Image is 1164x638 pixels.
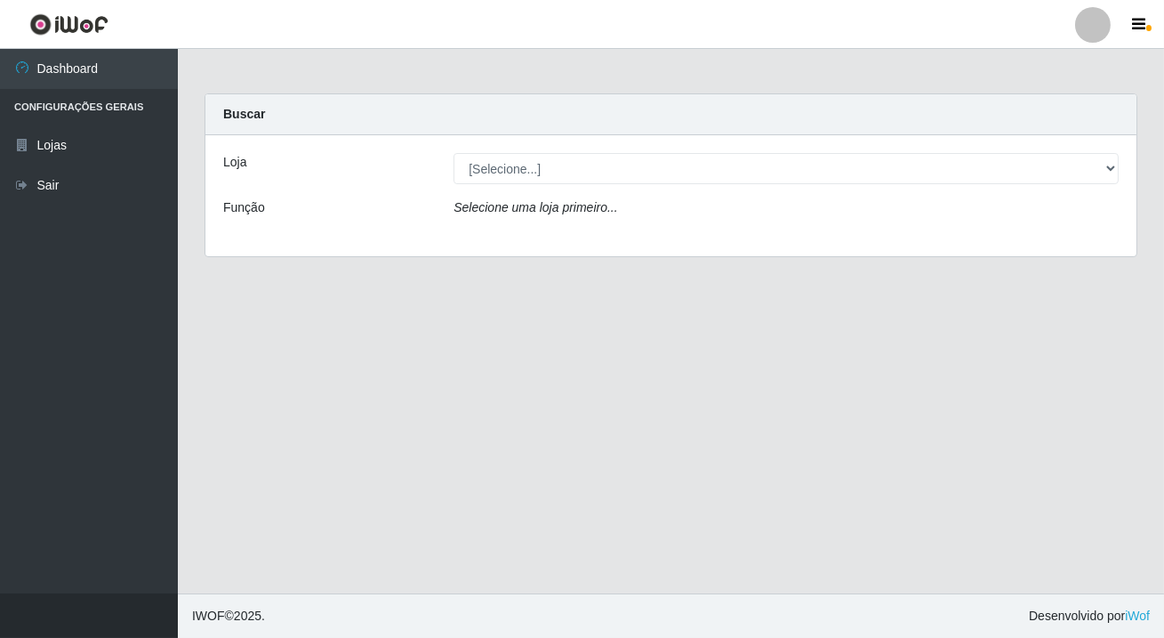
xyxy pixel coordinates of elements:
[223,198,265,217] label: Função
[192,609,225,623] span: IWOF
[223,153,246,172] label: Loja
[223,107,265,121] strong: Buscar
[1029,607,1150,626] span: Desenvolvido por
[29,13,108,36] img: CoreUI Logo
[454,200,617,214] i: Selecione uma loja primeiro...
[1125,609,1150,623] a: iWof
[192,607,265,626] span: © 2025 .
